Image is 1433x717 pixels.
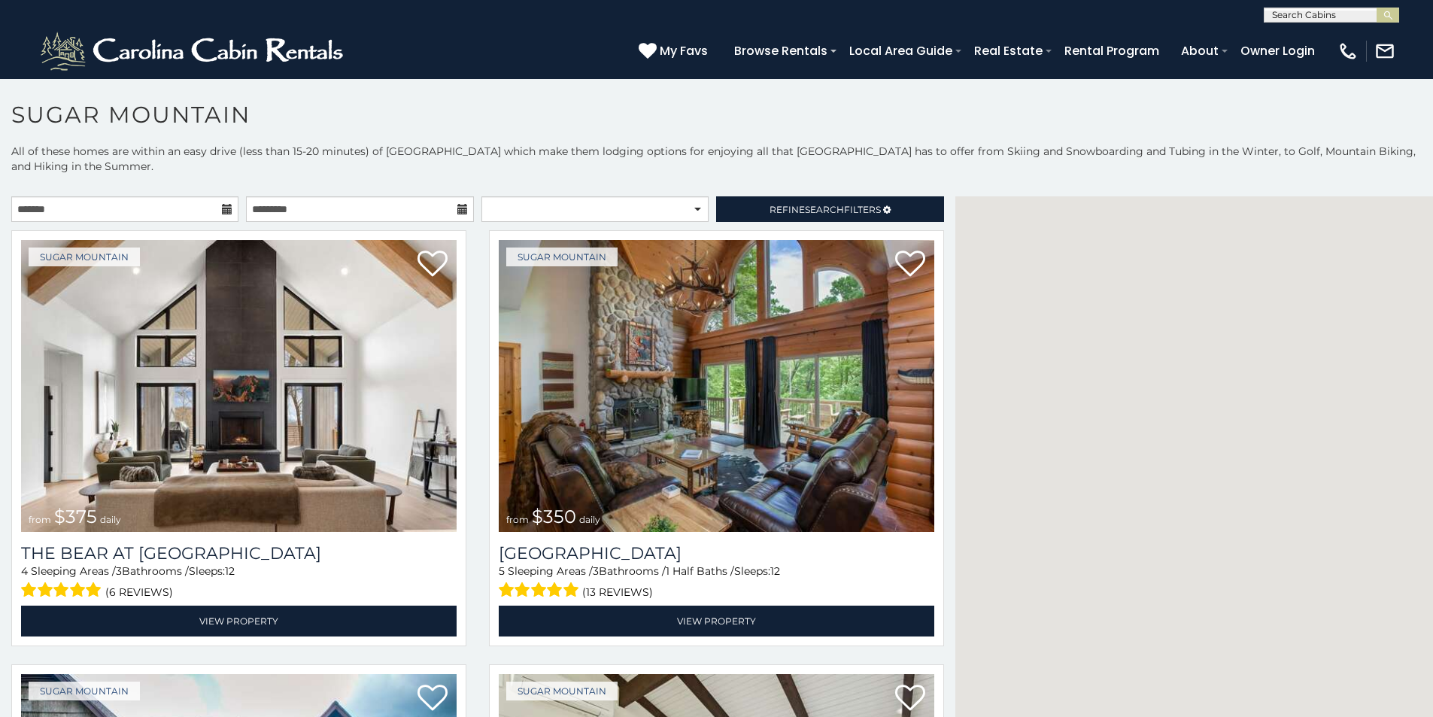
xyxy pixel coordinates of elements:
a: The Bear At Sugar Mountain from $375 daily [21,240,457,532]
span: 5 [499,564,505,578]
span: daily [579,514,600,525]
span: $350 [532,506,576,527]
span: Search [805,204,844,215]
span: 4 [21,564,28,578]
a: Grouse Moor Lodge from $350 daily [499,240,934,532]
span: 1 Half Baths / [666,564,734,578]
a: [GEOGRAPHIC_DATA] [499,543,934,564]
a: Add to favorites [895,683,925,715]
h3: Grouse Moor Lodge [499,543,934,564]
a: Add to favorites [417,249,448,281]
a: View Property [499,606,934,636]
span: Refine Filters [770,204,881,215]
a: Local Area Guide [842,38,960,64]
span: 12 [225,564,235,578]
a: Rental Program [1057,38,1167,64]
img: The Bear At Sugar Mountain [21,240,457,532]
a: About [1173,38,1226,64]
img: mail-regular-white.png [1374,41,1395,62]
a: Add to favorites [417,683,448,715]
span: 3 [116,564,122,578]
a: Browse Rentals [727,38,835,64]
img: White-1-2.png [38,29,350,74]
span: 3 [593,564,599,578]
a: Add to favorites [895,249,925,281]
img: phone-regular-white.png [1337,41,1359,62]
a: Sugar Mountain [506,248,618,266]
div: Sleeping Areas / Bathrooms / Sleeps: [21,564,457,602]
span: from [506,514,529,525]
span: daily [100,514,121,525]
a: The Bear At [GEOGRAPHIC_DATA] [21,543,457,564]
a: RefineSearchFilters [716,196,943,222]
a: View Property [21,606,457,636]
div: Sleeping Areas / Bathrooms / Sleeps: [499,564,934,602]
img: Grouse Moor Lodge [499,240,934,532]
a: Sugar Mountain [506,682,618,700]
span: (13 reviews) [582,582,653,602]
a: Sugar Mountain [29,682,140,700]
span: My Favs [660,41,708,60]
span: $375 [54,506,97,527]
span: (6 reviews) [105,582,173,602]
span: 12 [770,564,780,578]
a: My Favs [639,41,712,61]
a: Sugar Mountain [29,248,140,266]
a: Real Estate [967,38,1050,64]
h3: The Bear At Sugar Mountain [21,543,457,564]
span: from [29,514,51,525]
a: Owner Login [1233,38,1322,64]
